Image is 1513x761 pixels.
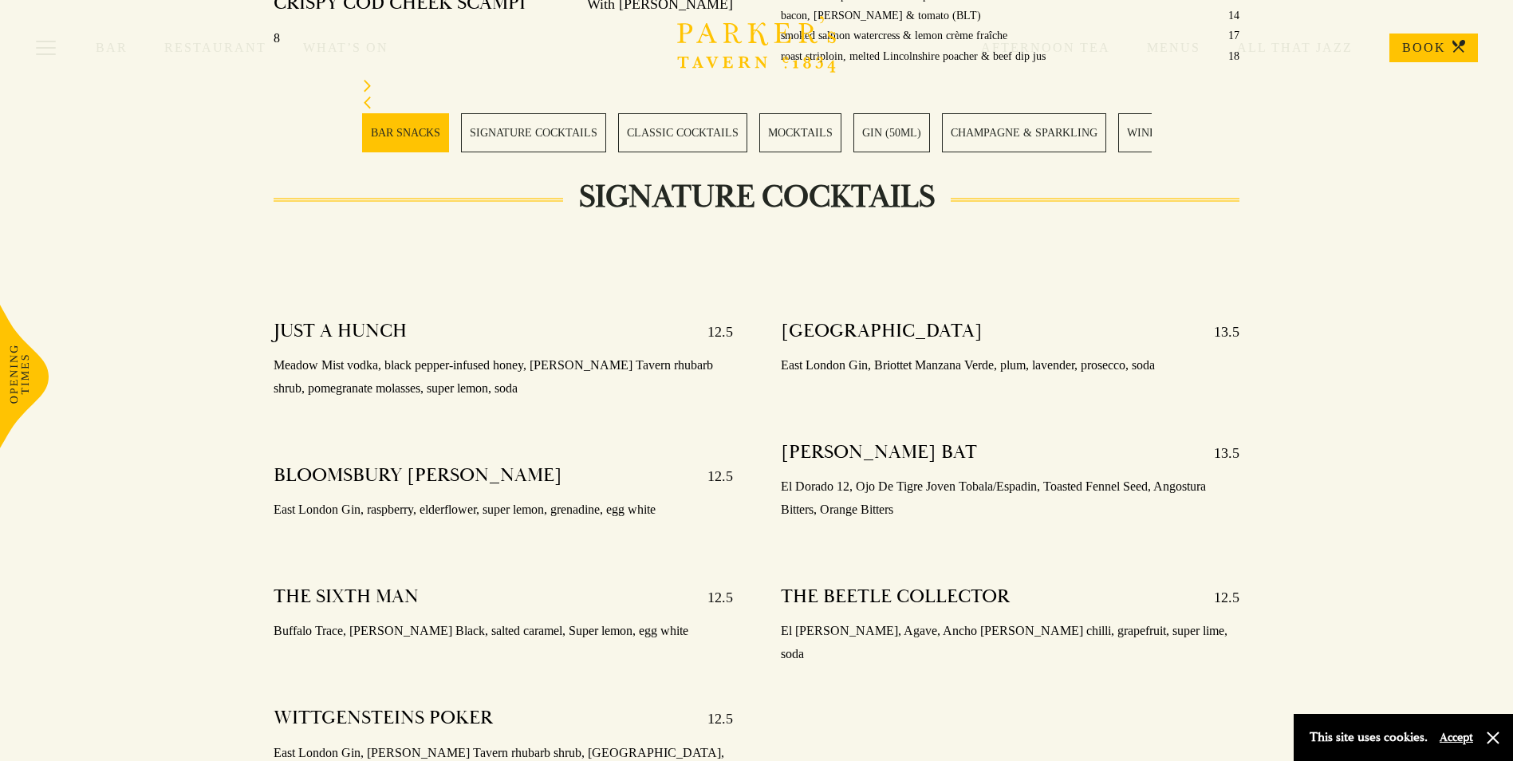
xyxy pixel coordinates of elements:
[691,585,733,610] p: 12.5
[274,354,732,400] p: Meadow Mist vodka, black pepper-infused honey, [PERSON_NAME] Tavern rhubarb shrub, pomegranate mo...
[274,585,419,610] h4: THE SIXTH MAN
[781,475,1239,522] p: El Dorado 12, Ojo De Tigre Joven Tobala/Espadin, Toasted Fennel Seed, Angostura Bitters, Orange B...
[1310,726,1428,749] p: This site uses cookies.
[618,113,747,152] a: 3 / 28
[781,585,1010,610] h4: THE BEETLE COLLECTOR
[691,319,733,345] p: 12.5
[274,620,732,643] p: Buffalo Trace, [PERSON_NAME] Black, salted caramel, Super lemon, egg white
[781,354,1239,377] p: East London Gin, Briottet Manzana Verde, plum, lavender, prosecco, soda
[274,319,407,345] h4: JUST A HUNCH
[853,113,930,152] a: 5 / 28
[1118,113,1172,152] a: 7 / 28
[1440,730,1473,745] button: Accept
[362,97,1152,113] div: Previous slide
[1198,440,1239,466] p: 13.5
[942,113,1106,152] a: 6 / 28
[691,463,733,489] p: 12.5
[691,706,733,731] p: 12.5
[1485,730,1501,746] button: Close and accept
[759,113,841,152] a: 4 / 28
[1198,319,1239,345] p: 13.5
[274,463,562,489] h4: BLOOMSBURY [PERSON_NAME]
[563,178,951,216] h2: SIGNATURE COCKTAILS
[274,499,732,522] p: East London Gin, raspberry, elderflower, super lemon, grenadine, egg white
[781,319,983,345] h4: [GEOGRAPHIC_DATA]
[781,620,1239,666] p: El [PERSON_NAME], Agave, Ancho [PERSON_NAME] chilli, grapefruit, super lime, soda
[461,113,606,152] a: 2 / 28
[1198,585,1239,610] p: 12.5
[781,440,977,466] h4: [PERSON_NAME] BAT
[362,113,449,152] a: 1 / 28
[274,706,493,731] h4: WITTGENSTEINS POKER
